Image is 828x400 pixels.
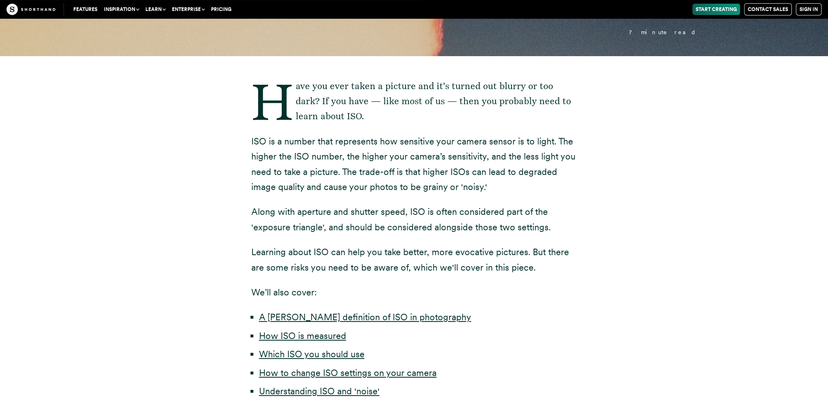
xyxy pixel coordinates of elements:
[251,79,577,124] p: Have you ever taken a picture and it's turned out blurry or too dark? If you have — like most of ...
[115,29,713,35] p: 7 minute read
[259,367,437,378] a: How to change ISO settings on your camera
[259,312,471,322] a: A [PERSON_NAME] definition of ISO in photography
[796,3,821,15] a: Sign in
[251,245,577,275] p: Learning about ISO can help you take better, more evocative pictures. But there are some risks yo...
[744,3,792,15] a: Contact Sales
[7,4,55,15] img: The Craft
[101,4,142,15] button: Inspiration
[251,134,577,195] p: ISO is a number that represents how sensitive your camera sensor is to light. The higher the ISO ...
[259,386,380,396] a: Understanding ISO and 'noise'
[251,285,577,300] p: We’ll also cover:
[692,4,740,15] a: Start Creating
[259,349,365,359] a: Which ISO you should use
[259,330,346,341] a: How ISO is measured
[169,4,208,15] button: Enterprise
[70,4,101,15] a: Features
[251,204,577,235] p: Along with aperture and shutter speed, ISO is often considered part of the 'exposure triangle', a...
[208,4,235,15] a: Pricing
[142,4,169,15] button: Learn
